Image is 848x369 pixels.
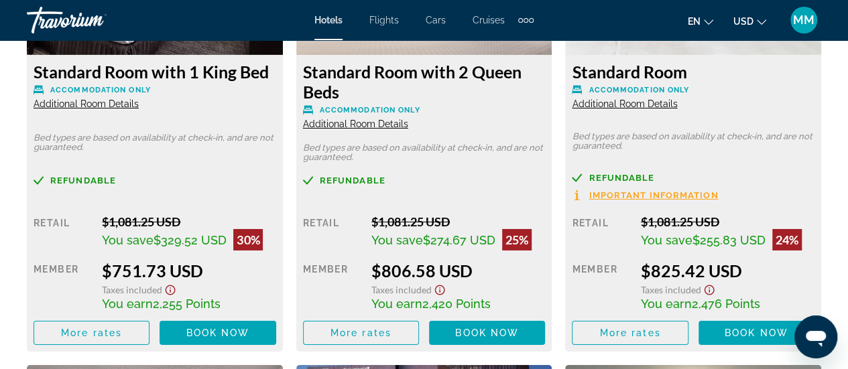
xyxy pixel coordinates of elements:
[61,327,122,338] span: More rates
[320,176,385,185] span: Refundable
[371,214,545,229] div: $1,081.25 USD
[233,229,263,250] div: 30%
[34,321,149,345] button: More rates
[641,214,814,229] div: $1,081.25 USD
[34,98,139,109] span: Additional Room Details
[589,173,654,182] span: Refundable
[599,327,660,338] span: More rates
[154,233,227,247] span: $329.52 USD
[688,11,713,31] button: Change language
[572,190,718,201] button: Important Information
[50,176,116,185] span: Refundable
[102,284,162,295] span: Taxes included
[572,173,814,183] a: Refundable
[186,327,250,338] span: Book now
[50,86,151,94] span: Accommodation Only
[794,315,837,358] iframe: Button to launch messaging window
[572,214,630,250] div: Retail
[455,327,519,338] span: Book now
[589,191,718,200] span: Important Information
[303,62,546,102] h3: Standard Room with 2 Queen Beds
[502,229,532,250] div: 25%
[303,261,361,311] div: Member
[589,86,689,94] span: Accommodation Only
[572,321,688,345] button: More rates
[34,214,92,250] div: Retail
[772,229,802,250] div: 24%
[303,214,361,250] div: Retail
[369,15,399,25] a: Flights
[371,284,432,295] span: Taxes included
[572,261,630,311] div: Member
[641,284,701,295] span: Taxes included
[701,281,717,296] button: Show Taxes and Fees disclaimer
[572,62,814,82] h3: Standard Room
[733,16,753,27] span: USD
[786,6,821,34] button: User Menu
[725,327,788,338] span: Book now
[34,261,92,311] div: Member
[102,261,276,281] div: $751.73 USD
[371,261,545,281] div: $806.58 USD
[641,261,814,281] div: $825.42 USD
[692,233,766,247] span: $255.83 USD
[34,175,276,186] a: Refundable
[426,15,446,25] a: Cars
[641,297,692,311] span: You earn
[641,233,692,247] span: You save
[34,62,276,82] h3: Standard Room with 1 King Bed
[314,15,343,25] a: Hotels
[793,13,814,27] span: MM
[473,15,505,25] a: Cruises
[422,297,491,311] span: 2,420 Points
[423,233,495,247] span: $274.67 USD
[518,9,534,31] button: Extra navigation items
[688,16,701,27] span: en
[371,233,423,247] span: You save
[371,297,422,311] span: You earn
[733,11,766,31] button: Change currency
[330,327,391,338] span: More rates
[162,281,178,296] button: Show Taxes and Fees disclaimer
[34,133,276,152] p: Bed types are based on availability at check-in, and are not guaranteed.
[429,321,545,345] button: Book now
[153,297,221,311] span: 2,255 Points
[303,119,408,129] span: Additional Room Details
[102,297,153,311] span: You earn
[692,297,760,311] span: 2,476 Points
[102,214,276,229] div: $1,081.25 USD
[432,281,448,296] button: Show Taxes and Fees disclaimer
[320,106,420,115] span: Accommodation Only
[303,321,419,345] button: More rates
[303,175,546,186] a: Refundable
[160,321,276,345] button: Book now
[27,3,161,38] a: Travorium
[699,321,814,345] button: Book now
[102,233,154,247] span: You save
[572,98,677,109] span: Additional Room Details
[303,143,546,162] p: Bed types are based on availability at check-in, and are not guaranteed.
[572,132,814,151] p: Bed types are based on availability at check-in, and are not guaranteed.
